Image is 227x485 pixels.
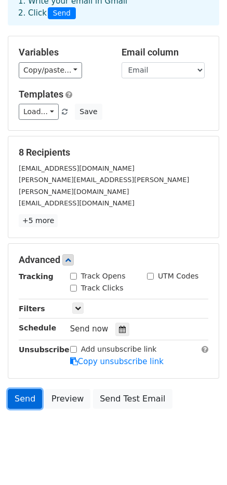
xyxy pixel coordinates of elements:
a: Send [8,389,42,409]
a: Copy/paste... [19,62,82,78]
small: [PERSON_NAME][EMAIL_ADDRESS][PERSON_NAME][PERSON_NAME][DOMAIN_NAME] [19,176,189,196]
iframe: Chat Widget [175,435,227,485]
strong: Unsubscribe [19,345,70,354]
h5: Variables [19,47,106,58]
a: Copy unsubscribe link [70,357,164,366]
div: Csevegés widget [175,435,227,485]
h5: 8 Recipients [19,147,208,158]
a: +5 more [19,214,58,227]
h5: Email column [122,47,209,58]
a: Load... [19,104,59,120]
a: Send Test Email [93,389,172,409]
label: Add unsubscribe link [81,344,157,355]
span: Send [48,7,76,20]
span: Send now [70,324,109,334]
strong: Tracking [19,272,54,281]
h5: Advanced [19,254,208,266]
label: Track Clicks [81,283,124,294]
button: Save [75,104,102,120]
strong: Schedule [19,324,56,332]
label: UTM Codes [158,271,198,282]
strong: Filters [19,304,45,313]
a: Preview [45,389,90,409]
small: [EMAIL_ADDRESS][DOMAIN_NAME] [19,164,135,172]
small: [EMAIL_ADDRESS][DOMAIN_NAME] [19,199,135,207]
label: Track Opens [81,271,126,282]
a: Templates [19,89,63,100]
